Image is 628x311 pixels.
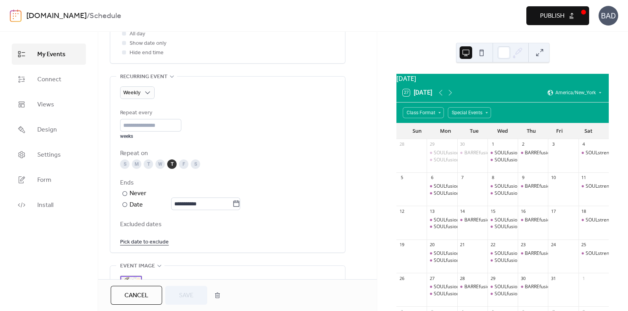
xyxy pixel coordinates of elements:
[130,39,166,48] span: Show date only
[429,208,435,214] div: 13
[120,159,130,169] div: S
[495,150,610,156] div: SOULfusion WOW (Weights [DATE])! [DATE] Wake Up
[550,141,556,147] div: 3
[520,208,526,214] div: 16
[487,157,518,163] div: SOULfusion WOW (Weights on Wednesday)! Wednesday
[403,123,431,139] div: Sun
[427,223,457,230] div: SOULfusion Never Miss a Monday Mindset & Mobility
[132,159,141,169] div: M
[581,242,587,248] div: 25
[460,141,466,147] div: 30
[429,242,435,248] div: 20
[427,250,457,257] div: SOULfusion Never Miss a Monday MORNING Mindset & Mobility
[37,75,61,84] span: Connect
[434,157,548,163] div: SOULfusion Never Miss a [DATE] Mindset & Mobility
[427,257,457,264] div: SOULfusion Never Miss a Monday Mindset & Mobility
[520,275,526,281] div: 30
[111,286,162,305] button: Cancel
[581,175,587,181] div: 11
[123,88,141,98] span: Weekly
[120,178,334,188] div: Ends
[130,189,147,198] div: Never
[37,176,51,185] span: Form
[427,217,457,223] div: SOULfusion Never Miss a Monday MORNING Mindset & Mobility
[427,291,457,297] div: SOULfusion Never Miss a Monday Mindset & Mobility
[120,72,168,82] span: Recurring event
[399,275,405,281] div: 26
[191,159,200,169] div: S
[429,141,435,147] div: 29
[490,242,496,248] div: 22
[120,276,142,298] div: ;
[490,208,496,214] div: 15
[120,108,180,118] div: Repeat every
[518,217,548,223] div: BARREfusion Express Lower Body
[487,217,518,223] div: SOULfusion WOW (Weights on Wednesday)! Wednesday Wake Up
[495,157,590,163] div: SOULfusion WOW (Weights [DATE])! [DATE]
[487,190,518,197] div: SOULfusion WOW (Weights on Wednesday)! Wednesday
[457,217,487,223] div: BARREfusion Express Upper Body
[495,257,590,264] div: SOULfusion WOW (Weights [DATE])! [DATE]
[464,284,538,290] div: BARREfusion Express Upper Body
[434,257,548,264] div: SOULfusion Never Miss a [DATE] Mindset & Mobility
[12,94,86,115] a: Views
[434,223,548,230] div: SOULfusion Never Miss a [DATE] Mindset & Mobility
[518,150,548,156] div: BARREfusion Express Lower Body
[488,123,517,139] div: Wed
[464,150,538,156] div: BARREfusion Express Upper Body
[460,208,466,214] div: 14
[434,150,571,156] div: SOULfusion Never Miss a [DATE] MORNING Mindset & Mobility
[37,125,57,135] span: Design
[429,275,435,281] div: 27
[120,238,169,247] span: Pick date to exclude
[37,150,61,160] span: Settings
[460,275,466,281] div: 28
[434,291,548,297] div: SOULfusion Never Miss a [DATE] Mindset & Mobility
[457,150,487,156] div: BARREfusion Express Upper Body
[396,74,609,83] div: [DATE]
[525,183,598,190] div: BARREfusion Express Upper Body
[581,208,587,214] div: 18
[400,87,435,98] button: 27[DATE]
[460,175,466,181] div: 7
[579,250,609,257] div: SOULstrength Coffee Cardio & Core
[12,119,86,140] a: Design
[525,217,598,223] div: BARREfusion Express Lower Body
[457,284,487,290] div: BARREfusion Express Upper Body
[434,183,571,190] div: SOULfusion Never Miss a [DATE] MORNING Mindset & Mobility
[525,150,598,156] div: BARREfusion Express Lower Body
[520,242,526,248] div: 23
[525,250,598,257] div: BARREfusion Express Upper Body
[179,159,188,169] div: F
[87,9,89,24] b: /
[12,44,86,65] a: My Events
[490,275,496,281] div: 29
[581,141,587,147] div: 4
[460,123,488,139] div: Tue
[167,159,177,169] div: T
[427,157,457,163] div: SOULfusion Never Miss a Monday Mindset & Mobility
[517,123,546,139] div: Thu
[520,175,526,181] div: 9
[431,123,460,139] div: Mon
[427,183,457,190] div: SOULfusion Never Miss a Monday MORNING Mindset & Mobility
[518,183,548,190] div: BARREfusion Express Upper Body
[518,284,548,290] div: BARREfusion Express Lower Body
[550,208,556,214] div: 17
[12,169,86,190] a: Form
[399,175,405,181] div: 5
[130,200,240,210] div: Date
[12,144,86,165] a: Settings
[120,262,155,271] span: Event image
[434,217,571,223] div: SOULfusion Never Miss a [DATE] MORNING Mindset & Mobility
[434,190,548,197] div: SOULfusion Never Miss a [DATE] Mindset & Mobility
[464,217,538,223] div: BARREfusion Express Upper Body
[427,284,457,290] div: SOULfusion Never Miss a Monday MORNING Mindset & Mobility
[495,190,590,197] div: SOULfusion WOW (Weights [DATE])! [DATE]
[526,6,589,25] button: Publish
[579,217,609,223] div: SOULstrength Coffee Cardio & Core
[520,141,526,147] div: 2
[429,175,435,181] div: 6
[546,123,574,139] div: Fri
[487,257,518,264] div: SOULfusion WOW (Weights on Wednesday)! Wednesday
